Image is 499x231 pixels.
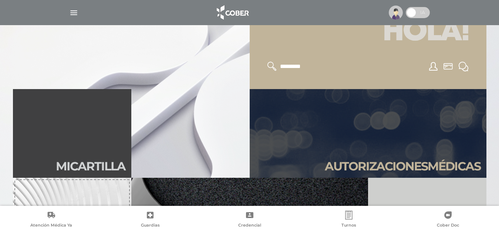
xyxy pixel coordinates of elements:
[341,222,356,229] span: Turnos
[30,222,72,229] span: Atención Médica Ya
[437,222,459,229] span: Cober Doc
[101,211,200,230] a: Guardias
[250,89,486,178] a: Autorizacionesmédicas
[13,89,131,178] a: Micartilla
[141,222,160,229] span: Guardias
[398,211,498,230] a: Cober Doc
[259,11,478,53] h1: Hola!
[213,4,252,21] img: logo_cober_home-white.png
[56,159,125,173] h2: Mi car tilla
[238,222,261,229] span: Credencial
[200,211,299,230] a: Credencial
[1,211,101,230] a: Atención Médica Ya
[69,8,78,17] img: Cober_menu-lines-white.svg
[325,159,481,173] h2: Autori zaciones médicas
[389,6,403,20] img: profile-placeholder.svg
[299,211,398,230] a: Turnos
